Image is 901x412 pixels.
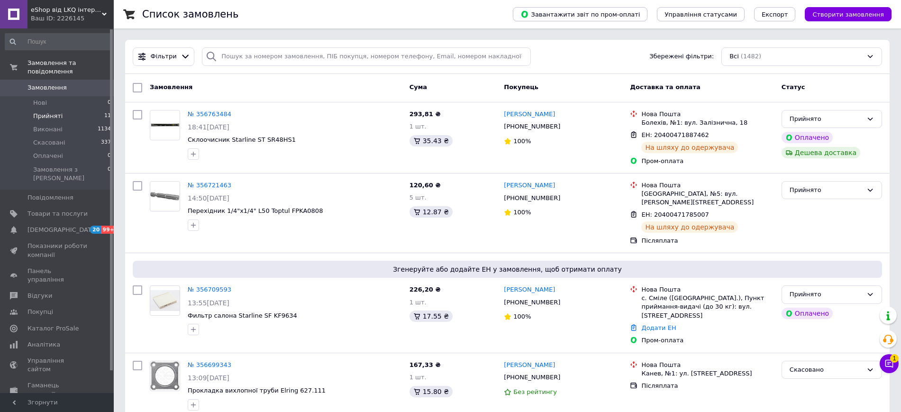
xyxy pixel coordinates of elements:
span: 226,20 ₴ [410,286,441,293]
span: Доставка та оплата [630,83,700,91]
a: № 356709593 [188,286,231,293]
span: 293,81 ₴ [410,110,441,118]
span: 18:41[DATE] [188,123,229,131]
span: Товари та послуги [27,210,88,218]
span: 5 шт. [410,194,427,201]
div: Скасовано [790,365,863,375]
div: Канев, №1: ул. [STREET_ADDRESS] [641,369,774,378]
div: с. Сміле ([GEOGRAPHIC_DATA].), Пункт приймання-видачі (до 30 кг): вул. [STREET_ADDRESS] [641,294,774,320]
input: Пошук за номером замовлення, ПІБ покупця, номером телефону, Email, номером накладної [202,47,531,66]
span: 167,33 ₴ [410,361,441,368]
div: Оплачено [782,132,833,143]
a: Додати ЕН [641,324,676,331]
img: Фото товару [150,290,180,311]
a: № 356763484 [188,110,231,118]
div: Болехів, №1: вул. Залізнична, 18 [641,119,774,127]
div: 35.43 ₴ [410,135,453,146]
div: 12.87 ₴ [410,206,453,218]
span: Замовлення та повідомлення [27,59,114,76]
div: Оплачено [782,308,833,319]
span: 1 шт. [410,123,427,130]
img: Фото товару [150,191,180,201]
span: Скасовані [33,138,65,147]
span: Панель управління [27,267,88,284]
span: Створити замовлення [812,11,884,18]
span: Замовлення [150,83,192,91]
span: [DEMOGRAPHIC_DATA] [27,226,98,234]
a: [PERSON_NAME] [504,181,555,190]
a: Створити замовлення [795,10,892,18]
span: 14:50[DATE] [188,194,229,202]
a: [PERSON_NAME] [504,285,555,294]
span: 1 шт. [410,374,427,381]
div: Прийнято [790,290,863,300]
div: Нова Пошта [641,285,774,294]
img: Фото товару [150,361,180,390]
a: № 356721463 [188,182,231,189]
h1: Список замовлень [142,9,238,20]
span: Каталог ProSale [27,324,79,333]
a: Перехідник 1/4"х1/4" L50 Toptul FPKA0808 [188,207,323,214]
span: 120,60 ₴ [410,182,441,189]
span: Покупці [27,308,53,316]
a: Фото товару [150,181,180,211]
div: Пром-оплата [641,157,774,165]
span: 0 [108,165,111,183]
button: Створити замовлення [805,7,892,21]
span: 100% [513,209,531,216]
span: Експорт [762,11,788,18]
div: Нова Пошта [641,361,774,369]
div: Післяплата [641,382,774,390]
span: Управління статусами [664,11,737,18]
span: Фильтр салона Starline SF KF9634 [188,312,297,319]
a: Фото товару [150,110,180,140]
input: Пошук [5,33,112,50]
span: Всі [729,52,739,61]
span: Показники роботи компанії [27,242,88,259]
span: Прийняті [33,112,63,120]
span: Нові [33,99,47,107]
div: Дешева доставка [782,147,860,158]
div: [PHONE_NUMBER] [502,371,562,384]
div: [PHONE_NUMBER] [502,120,562,133]
div: Післяплата [641,237,774,245]
span: 11 [104,112,111,120]
span: Замовлення з [PERSON_NAME] [33,165,108,183]
div: На шляху до одержувача [641,221,738,233]
div: Пром-оплата [641,336,774,345]
span: ЕН: 20400471785007 [641,211,709,218]
span: Замовлення [27,83,67,92]
span: ЕН: 20400471887462 [641,131,709,138]
div: Прийнято [790,114,863,124]
span: Повідомлення [27,193,73,202]
span: 13:09[DATE] [188,374,229,382]
span: eShop від LKQ інтернет-магазин автозапчастин [31,6,102,14]
span: 0 [108,99,111,107]
a: № 356699343 [188,361,231,368]
span: 99+ [101,226,117,234]
span: Згенеруйте або додайте ЕН у замовлення, щоб отримати оплату [137,265,878,274]
div: Нова Пошта [641,110,774,119]
span: Покупець [504,83,538,91]
span: 337 [101,138,111,147]
span: 1 [890,353,899,361]
span: Оплачені [33,152,63,160]
div: [GEOGRAPHIC_DATA], №5: вул. [PERSON_NAME][STREET_ADDRESS] [641,190,774,207]
span: Збережені фільтри: [649,52,714,61]
div: Ваш ID: 2226145 [31,14,114,23]
div: На шляху до одержувача [641,142,738,153]
span: Відгуки [27,292,52,300]
span: Виконані [33,125,63,134]
a: Прокладка вихлопної труби Elring 627.111 [188,387,326,394]
button: Завантажити звіт по пром-оплаті [513,7,647,21]
img: Фото товару [150,114,180,136]
div: Прийнято [790,185,863,195]
div: 15.80 ₴ [410,386,453,397]
div: [PHONE_NUMBER] [502,192,562,204]
span: 100% [513,137,531,145]
button: Управління статусами [657,7,745,21]
a: Склоочисник Starline ST SR48HS1 [188,136,296,143]
span: 1 шт. [410,299,427,306]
